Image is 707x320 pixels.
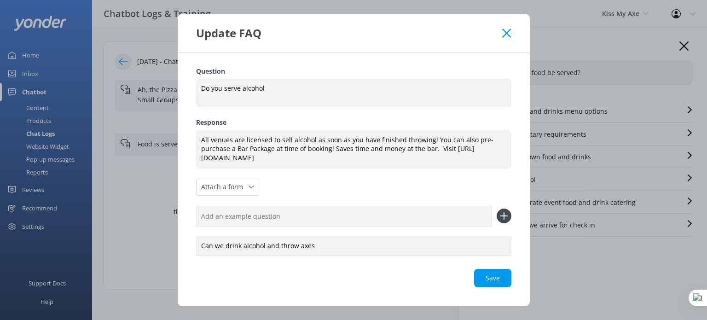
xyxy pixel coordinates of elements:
div: Update FAQ [196,25,503,41]
label: Response [196,117,511,128]
button: Save [474,269,511,287]
button: Close [502,29,511,38]
textarea: Do you serve alcohol [196,79,511,107]
label: Question [196,66,511,76]
span: Attach a form [201,182,249,192]
div: Can we drink alcohol and throw axes [196,237,511,256]
textarea: All venues are licensed to sell alcohol as soon as you have finished throwing! You can also pre-p... [196,130,511,169]
input: Add an example question [196,206,492,227]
